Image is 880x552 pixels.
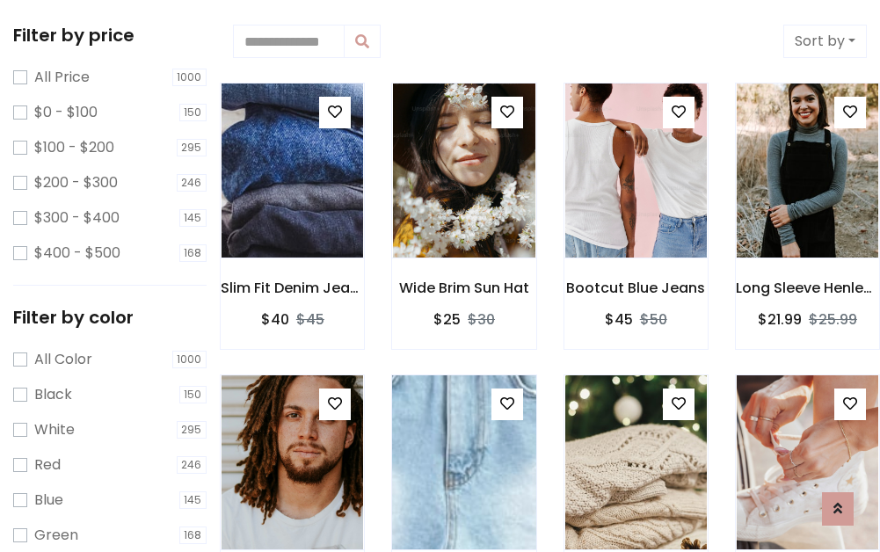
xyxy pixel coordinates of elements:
[13,307,207,328] h5: Filter by color
[758,311,802,328] h6: $21.99
[172,351,207,368] span: 1000
[34,454,61,476] label: Red
[179,244,207,262] span: 168
[433,311,461,328] h6: $25
[13,25,207,46] h5: Filter by price
[179,209,207,227] span: 145
[392,280,535,296] h6: Wide Brim Sun Hat
[34,243,120,264] label: $400 - $500
[34,349,92,370] label: All Color
[34,207,120,229] label: $300 - $400
[179,104,207,121] span: 150
[179,386,207,403] span: 150
[34,384,72,405] label: Black
[221,280,364,296] h6: Slim Fit Denim Jeans
[179,527,207,544] span: 168
[177,139,207,156] span: 295
[296,309,324,330] del: $45
[34,137,114,158] label: $100 - $200
[809,309,857,330] del: $25.99
[468,309,495,330] del: $30
[261,311,289,328] h6: $40
[177,174,207,192] span: 246
[34,67,90,88] label: All Price
[172,69,207,86] span: 1000
[34,102,98,123] label: $0 - $100
[605,311,633,328] h6: $45
[34,490,63,511] label: Blue
[34,419,75,440] label: White
[736,280,879,296] h6: Long Sleeve Henley T-Shirt
[34,172,118,193] label: $200 - $300
[783,25,867,58] button: Sort by
[177,456,207,474] span: 246
[564,280,708,296] h6: Bootcut Blue Jeans
[34,525,78,546] label: Green
[640,309,667,330] del: $50
[177,421,207,439] span: 295
[179,491,207,509] span: 145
